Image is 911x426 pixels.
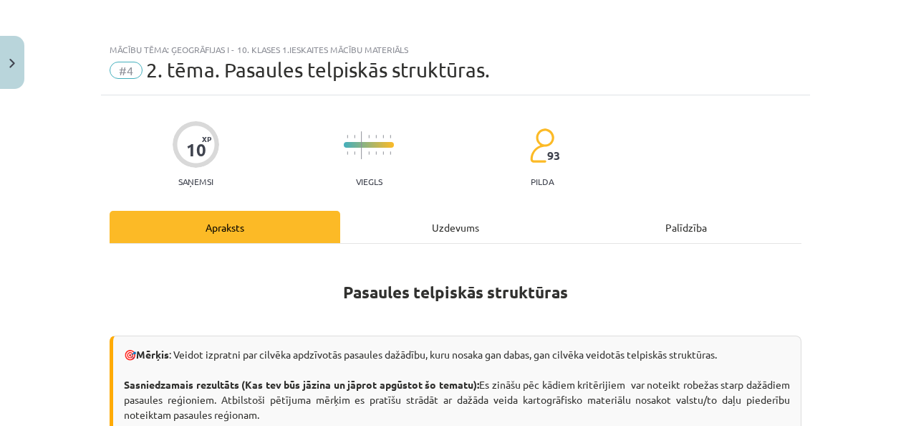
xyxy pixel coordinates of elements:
img: icon-short-line-57e1e144782c952c97e751825c79c345078a6d821885a25fce030b3d8c18986b.svg [382,151,384,155]
img: icon-short-line-57e1e144782c952c97e751825c79c345078a6d821885a25fce030b3d8c18986b.svg [390,151,391,155]
div: Mācību tēma: Ģeogrāfijas i - 10. klases 1.ieskaites mācību materiāls [110,44,801,55]
img: icon-short-line-57e1e144782c952c97e751825c79c345078a6d821885a25fce030b3d8c18986b.svg [375,151,377,155]
img: icon-short-line-57e1e144782c952c97e751825c79c345078a6d821885a25fce030b3d8c18986b.svg [390,135,391,138]
img: icon-short-line-57e1e144782c952c97e751825c79c345078a6d821885a25fce030b3d8c18986b.svg [354,135,355,138]
strong: Sasniedzamais rezultāts (Kas tev būs jāzina un jāprot apgūstot šo tematu): [124,378,479,391]
img: icon-close-lesson-0947bae3869378f0d4975bcd49f059093ad1ed9edebbc8119c70593378902aed.svg [9,59,15,68]
strong: Mērķis [136,348,169,361]
img: icon-short-line-57e1e144782c952c97e751825c79c345078a6d821885a25fce030b3d8c18986b.svg [375,135,377,138]
span: #4 [110,62,143,79]
img: icon-short-line-57e1e144782c952c97e751825c79c345078a6d821885a25fce030b3d8c18986b.svg [368,135,370,138]
img: students-c634bb4e5e11cddfef0936a35e636f08e4e9abd3cc4e673bd6f9a4125e45ecb1.svg [529,128,554,164]
img: icon-long-line-d9ea69661e0d244f92f715978eff75569469978d946b2353a9bb055b3ed8787d.svg [361,131,362,159]
div: 10 [186,140,206,160]
img: icon-short-line-57e1e144782c952c97e751825c79c345078a6d821885a25fce030b3d8c18986b.svg [368,151,370,155]
span: 93 [547,149,560,162]
strong: Pasaules telpiskās struktūras [343,282,568,303]
img: icon-short-line-57e1e144782c952c97e751825c79c345078a6d821885a25fce030b3d8c18986b.svg [347,135,348,138]
p: pilda [531,176,554,186]
div: Uzdevums [340,211,571,243]
span: XP [202,135,211,143]
img: icon-short-line-57e1e144782c952c97e751825c79c345078a6d821885a25fce030b3d8c18986b.svg [354,151,355,155]
img: icon-short-line-57e1e144782c952c97e751825c79c345078a6d821885a25fce030b3d8c18986b.svg [382,135,384,138]
div: Palīdzība [571,211,801,243]
div: Apraksts [110,211,340,243]
p: Saņemsi [173,176,219,186]
p: Viegls [356,176,382,186]
img: icon-short-line-57e1e144782c952c97e751825c79c345078a6d821885a25fce030b3d8c18986b.svg [347,151,348,155]
span: 2. tēma. Pasaules telpiskās struktūras. [146,58,490,82]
